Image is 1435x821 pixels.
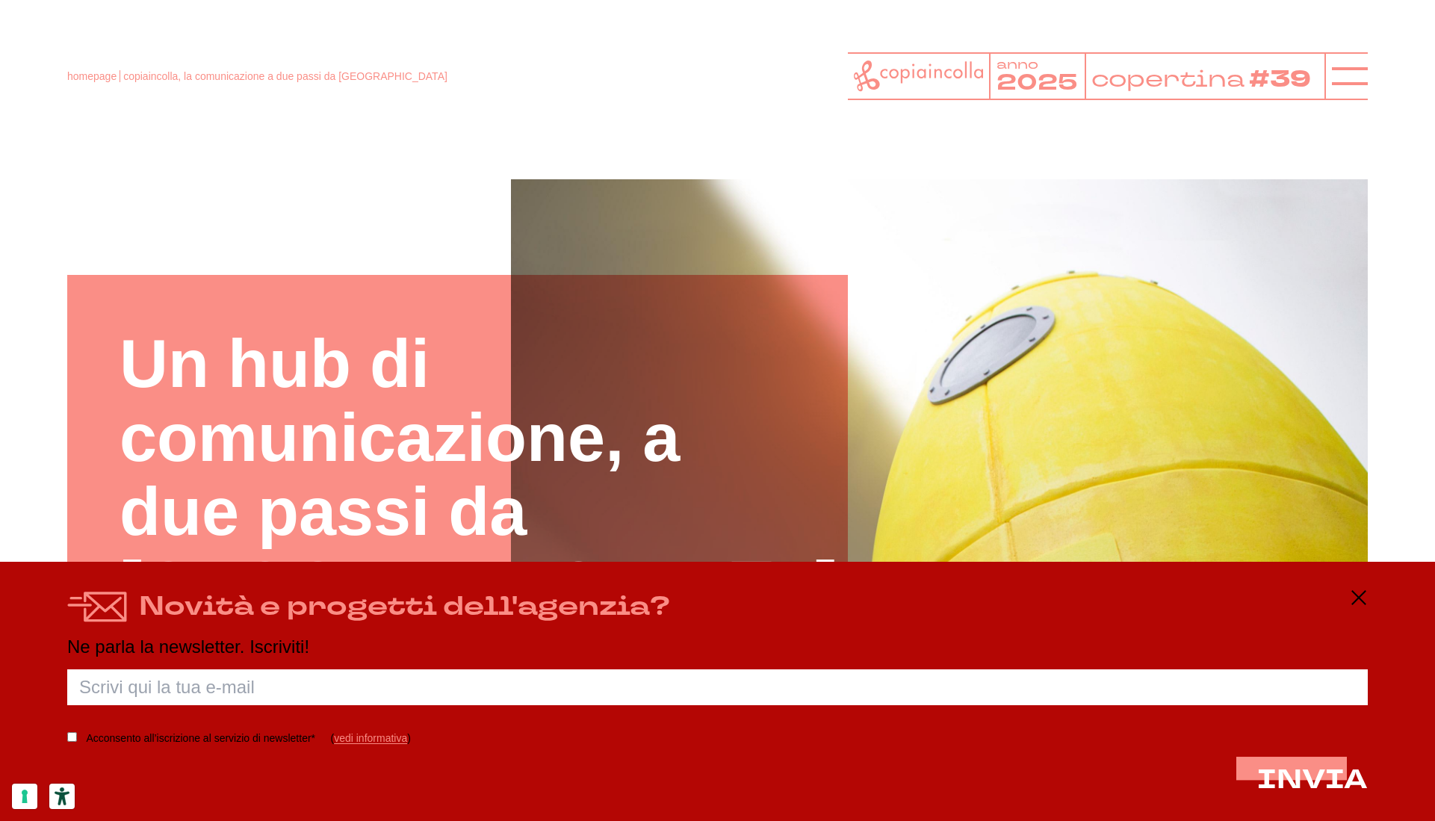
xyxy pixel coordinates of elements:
[67,637,1368,657] p: Ne parla la newsletter. Iscriviti!
[120,327,796,623] h1: Un hub di comunicazione, a due passi da [GEOGRAPHIC_DATA]
[1257,762,1368,798] span: INVIA
[139,589,670,625] h4: Novità e progetti dell'agenzia?
[86,729,315,748] label: Acconsento all’iscrizione al servizio di newsletter*
[997,68,1077,99] tspan: 2025
[1091,63,1249,95] tspan: copertina
[1253,63,1318,97] tspan: #39
[49,784,75,809] button: Strumenti di accessibilità
[67,669,1368,705] input: Scrivi qui la tua e-mail
[330,732,410,744] span: ( )
[123,70,447,82] span: copiaincolla, la comunicazione a due passi da [GEOGRAPHIC_DATA]
[67,70,117,82] a: homepage
[997,56,1038,73] tspan: anno
[12,784,37,809] button: Le tue preferenze relative al consenso per le tecnologie di tracciamento
[1257,766,1368,795] button: INVIA
[334,732,407,744] a: vedi informativa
